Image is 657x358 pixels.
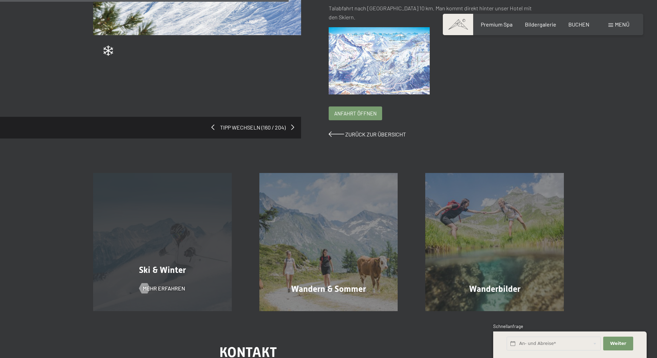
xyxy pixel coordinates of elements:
[345,131,406,137] span: Zurück zur Übersicht
[615,21,629,28] span: Menü
[329,131,406,137] a: Zurück zur Übersicht
[291,284,366,294] span: Wandern & Sommer
[411,173,578,311] a: Das Skigebiet mit der besonderen Auswahl der Pisten - Familiär und schneesicher Wanderbilder
[139,265,186,275] span: Ski & Winter
[481,21,512,28] a: Premium Spa
[603,337,633,351] button: Weiter
[329,27,430,95] img: Skigebiet Speikboden
[79,173,246,311] a: Das Skigebiet mit der besonderen Auswahl der Pisten - Familiär und schneesicher Ski & Winter Mehr...
[246,173,412,311] a: Das Skigebiet mit der besonderen Auswahl der Pisten - Familiär und schneesicher Wandern & Sommer
[610,340,626,347] span: Weiter
[215,124,291,131] span: Tipp wechseln (160 / 204)
[568,21,589,28] a: BUCHEN
[469,284,520,294] span: Wanderbilder
[329,4,537,21] p: Talabfahrt nach [GEOGRAPHIC_DATA] 10 km. Man kommt direkt hinter unser Hotel mit den Skiern.
[493,324,523,329] span: Schnellanfrage
[525,21,556,28] a: Bildergalerie
[334,110,377,117] span: Anfahrt öffnen
[143,285,185,292] span: Mehr erfahren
